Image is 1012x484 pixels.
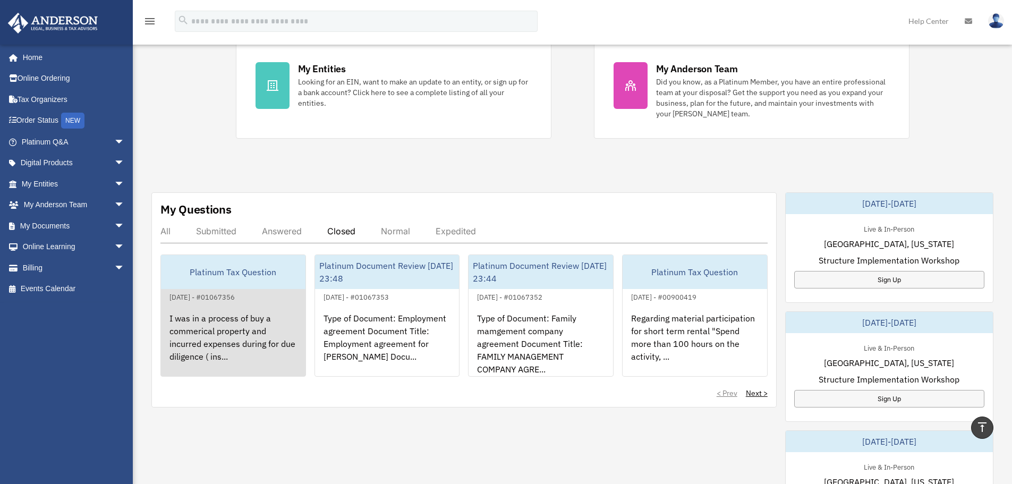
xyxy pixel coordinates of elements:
[160,254,306,377] a: Platinum Tax Question[DATE] - #01067356I was in a process of buy a commerical property and incurr...
[7,152,141,174] a: Digital Productsarrow_drop_down
[971,417,993,439] a: vertical_align_top
[298,62,346,75] div: My Entities
[623,303,767,386] div: Regarding material participation for short term rental "Spend more than 100 hours on the activity...
[7,215,141,236] a: My Documentsarrow_drop_down
[161,255,305,289] div: Platinum Tax Question
[114,173,135,195] span: arrow_drop_down
[469,255,613,289] div: Platinum Document Review [DATE] 23:44
[824,237,954,250] span: [GEOGRAPHIC_DATA], [US_STATE]
[819,254,959,267] span: Structure Implementation Workshop
[786,431,993,452] div: [DATE]-[DATE]
[824,356,954,369] span: [GEOGRAPHIC_DATA], [US_STATE]
[794,271,984,288] a: Sign Up
[298,77,532,108] div: Looking for an EIN, want to make an update to an entity, or sign up for a bank account? Click her...
[5,13,101,33] img: Anderson Advisors Platinum Portal
[7,194,141,216] a: My Anderson Teamarrow_drop_down
[786,312,993,333] div: [DATE]-[DATE]
[623,291,705,302] div: [DATE] - #00900419
[314,254,460,377] a: Platinum Document Review [DATE] 23:48[DATE] - #01067353Type of Document: Employment agreement Doc...
[855,461,923,472] div: Live & In-Person
[855,223,923,234] div: Live & In-Person
[7,47,135,68] a: Home
[7,257,141,278] a: Billingarrow_drop_down
[623,255,767,289] div: Platinum Tax Question
[468,254,614,377] a: Platinum Document Review [DATE] 23:44[DATE] - #01067352Type of Document: Family mamgement company...
[315,291,397,302] div: [DATE] - #01067353
[7,278,141,300] a: Events Calendar
[114,131,135,153] span: arrow_drop_down
[436,226,476,236] div: Expedited
[7,131,141,152] a: Platinum Q&Aarrow_drop_down
[61,113,84,129] div: NEW
[622,254,768,377] a: Platinum Tax Question[DATE] - #00900419Regarding material participation for short term rental "Sp...
[7,110,141,132] a: Order StatusNEW
[7,236,141,258] a: Online Learningarrow_drop_down
[469,303,613,386] div: Type of Document: Family mamgement company agreement Document Title: FAMILY MANAGEMENT COMPANY AG...
[160,226,171,236] div: All
[7,89,141,110] a: Tax Organizers
[819,373,959,386] span: Structure Implementation Workshop
[160,201,232,217] div: My Questions
[7,173,141,194] a: My Entitiesarrow_drop_down
[988,13,1004,29] img: User Pic
[746,388,768,398] a: Next >
[381,226,410,236] div: Normal
[656,77,890,119] div: Did you know, as a Platinum Member, you have an entire professional team at your disposal? Get th...
[7,68,141,89] a: Online Ordering
[976,421,989,434] i: vertical_align_top
[315,255,460,289] div: Platinum Document Review [DATE] 23:48
[594,43,909,139] a: My Anderson Team Did you know, as a Platinum Member, you have an entire professional team at your...
[469,291,551,302] div: [DATE] - #01067352
[177,14,189,26] i: search
[114,152,135,174] span: arrow_drop_down
[143,19,156,28] a: menu
[855,342,923,353] div: Live & In-Person
[114,257,135,279] span: arrow_drop_down
[315,303,460,386] div: Type of Document: Employment agreement Document Title: Employment agreement for [PERSON_NAME] Doc...
[794,390,984,407] a: Sign Up
[114,194,135,216] span: arrow_drop_down
[114,215,135,237] span: arrow_drop_down
[114,236,135,258] span: arrow_drop_down
[656,62,738,75] div: My Anderson Team
[161,291,243,302] div: [DATE] - #01067356
[196,226,236,236] div: Submitted
[786,193,993,214] div: [DATE]-[DATE]
[327,226,355,236] div: Closed
[262,226,302,236] div: Answered
[236,43,551,139] a: My Entities Looking for an EIN, want to make an update to an entity, or sign up for a bank accoun...
[161,303,305,386] div: I was in a process of buy a commerical property and incurred expenses during for due diligence ( ...
[143,15,156,28] i: menu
